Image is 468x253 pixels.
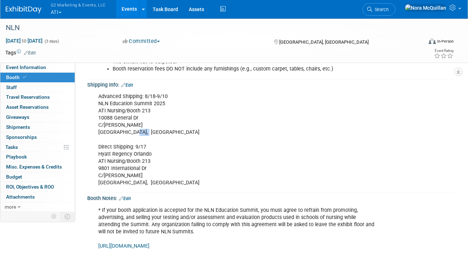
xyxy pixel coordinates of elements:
td: Tags [5,49,36,56]
span: [GEOGRAPHIC_DATA], [GEOGRAPHIC_DATA] [279,39,369,45]
img: Nora McQuillan [405,4,447,12]
a: Playbook [0,152,75,162]
span: Misc. Expenses & Credits [6,164,62,170]
img: ExhibitDay [6,6,41,13]
div: In-Person [437,39,454,44]
span: Playbook [6,154,27,160]
td: Personalize Event Tab Strip [48,212,60,221]
span: Shipments [6,124,30,130]
a: ROI, Objectives & ROO [0,182,75,192]
a: Edit [121,83,133,88]
span: Asset Reservations [6,104,49,110]
span: ROI, Objectives & ROO [6,184,54,190]
span: Tasks [5,144,18,150]
div: Event Format [388,37,454,48]
i: Booth reservation complete [23,75,26,79]
td: Toggle Event Tabs [60,212,75,221]
span: more [5,204,16,210]
span: Event Information [6,64,46,70]
span: Travel Reservations [6,94,50,100]
a: Search [363,3,395,16]
div: Booth Notes: [87,193,454,202]
span: Giveaways [6,114,29,120]
span: Search [372,7,389,12]
span: (3 days) [44,39,59,44]
a: Booth [0,73,75,82]
span: G2 Marketing & Events, LLC [51,1,106,9]
div: Advanced Shipping: 8/18-9/10 NLN Education Summit 2025 ATI Nursing/Booth 213 10088 General Dr C/[... [93,89,382,190]
a: Attachments [0,192,75,202]
a: Giveaways [0,112,75,122]
a: Asset Reservations [0,102,75,112]
a: Event Information [0,63,75,72]
img: Format-Inperson.png [429,38,436,44]
a: Edit [119,196,131,201]
a: Staff [0,83,75,92]
a: more [0,202,75,212]
a: Travel Reservations [0,92,75,102]
button: Committed [120,38,163,45]
div: Event Rating [434,49,453,53]
a: Misc. Expenses & Credits [0,162,75,172]
span: Attachments [6,194,35,200]
a: Edit [24,50,36,55]
span: to [21,38,28,44]
a: Tasks [0,142,75,152]
span: Staff [6,84,17,90]
li: Booth reservation fees DO NOT include any furnishings (e.g., custom carpet, tables, chairs, etc.) [113,65,378,73]
div: Shipping Info: [87,79,454,89]
a: Sponsorships [0,132,75,142]
span: Sponsorships [6,134,37,140]
a: [URL][DOMAIN_NAME] [98,243,149,249]
div: NLN [3,21,415,34]
span: [DATE] [DATE] [5,38,43,44]
span: Budget [6,174,22,180]
span: Booth [6,74,28,80]
a: Shipments [0,122,75,132]
a: Budget [0,172,75,182]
